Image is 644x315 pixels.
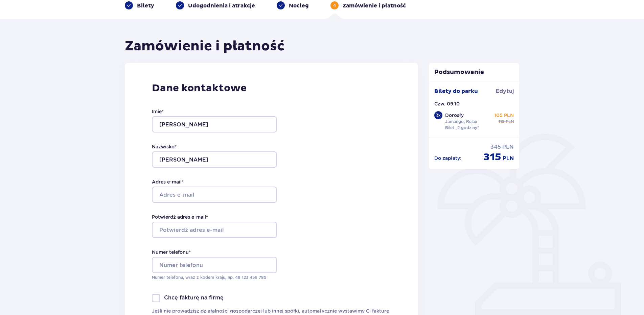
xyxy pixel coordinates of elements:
p: Dorosły [445,112,464,119]
h1: Zamówienie i płatność [125,38,285,55]
span: PLN [502,143,514,151]
span: PLN [503,155,514,162]
input: Adres e-mail [152,187,277,203]
p: Jamango, Relax [445,119,477,125]
p: 4 [333,2,336,8]
label: Adres e-mail * [152,178,184,185]
div: Udogodnienia i atrakcje [176,1,255,9]
span: PLN [506,119,514,125]
input: Nazwisko [152,151,277,168]
p: Dane kontaktowe [152,82,391,95]
span: 315 [483,151,501,164]
p: Czw. 09.10 [434,100,460,107]
p: Zamówienie i płatność [343,2,406,9]
label: Potwierdź adres e-mail * [152,214,208,220]
p: Bilety do parku [434,88,478,95]
p: Nocleg [289,2,309,9]
div: 4Zamówienie i płatność [330,1,406,9]
label: Nazwisko * [152,143,177,150]
span: Edytuj [496,88,514,95]
p: Numer telefonu, wraz z kodem kraju, np. 48 ​123 ​456 ​789 [152,274,277,281]
p: Bilet „2 godziny” [445,125,479,131]
span: 345 [490,143,501,151]
p: Chcę fakturę na firmę [164,294,224,301]
input: Imię [152,116,277,132]
div: Nocleg [277,1,309,9]
span: 115 [499,119,504,125]
p: 105 PLN [494,112,514,119]
div: 3 x [434,111,442,119]
label: Imię * [152,108,164,115]
input: Numer telefonu [152,257,277,273]
input: Potwierdź adres e-mail [152,222,277,238]
p: Bilety [137,2,154,9]
p: Podsumowanie [429,68,520,76]
p: Udogodnienia i atrakcje [188,2,255,9]
p: Do zapłaty : [434,155,461,162]
label: Numer telefonu * [152,249,191,256]
div: Bilety [125,1,154,9]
